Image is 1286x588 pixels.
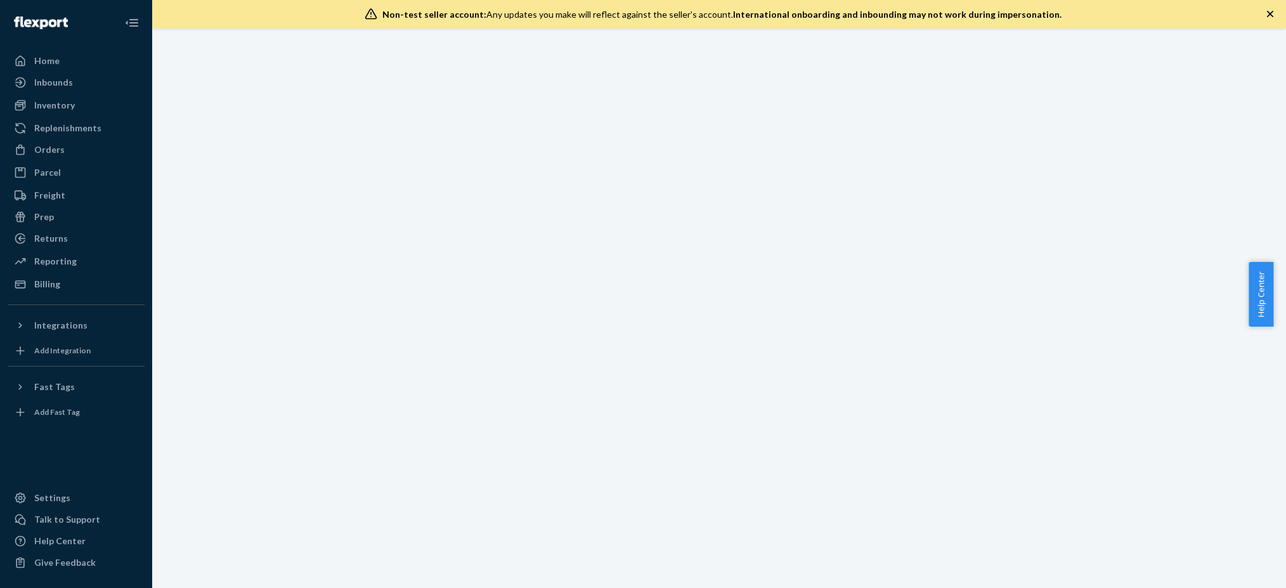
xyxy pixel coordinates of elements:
[8,51,145,71] a: Home
[34,143,65,156] div: Orders
[733,9,1062,20] span: International onboarding and inbounding may not work during impersonation.
[34,232,68,245] div: Returns
[34,319,88,332] div: Integrations
[8,509,145,530] button: Talk to Support
[34,556,96,569] div: Give Feedback
[1249,262,1273,327] button: Help Center
[34,513,100,526] div: Talk to Support
[8,185,145,206] a: Freight
[8,274,145,294] a: Billing
[34,407,80,417] div: Add Fast Tag
[8,72,145,93] a: Inbounds
[34,492,70,504] div: Settings
[34,55,60,67] div: Home
[8,315,145,336] button: Integrations
[8,140,145,160] a: Orders
[8,207,145,227] a: Prep
[8,402,145,422] a: Add Fast Tag
[119,10,145,36] button: Close Navigation
[34,535,86,547] div: Help Center
[34,166,61,179] div: Parcel
[8,162,145,183] a: Parcel
[34,255,77,268] div: Reporting
[8,377,145,397] button: Fast Tags
[8,488,145,508] a: Settings
[382,9,486,20] span: Non-test seller account:
[382,8,1062,21] div: Any updates you make will reflect against the seller's account.
[34,189,65,202] div: Freight
[34,122,101,134] div: Replenishments
[34,99,75,112] div: Inventory
[8,531,145,551] a: Help Center
[8,341,145,361] a: Add Integration
[14,16,68,29] img: Flexport logo
[34,345,91,356] div: Add Integration
[34,381,75,393] div: Fast Tags
[8,118,145,138] a: Replenishments
[34,76,73,89] div: Inbounds
[8,251,145,271] a: Reporting
[34,278,60,291] div: Billing
[8,95,145,115] a: Inventory
[8,228,145,249] a: Returns
[8,552,145,573] button: Give Feedback
[34,211,54,223] div: Prep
